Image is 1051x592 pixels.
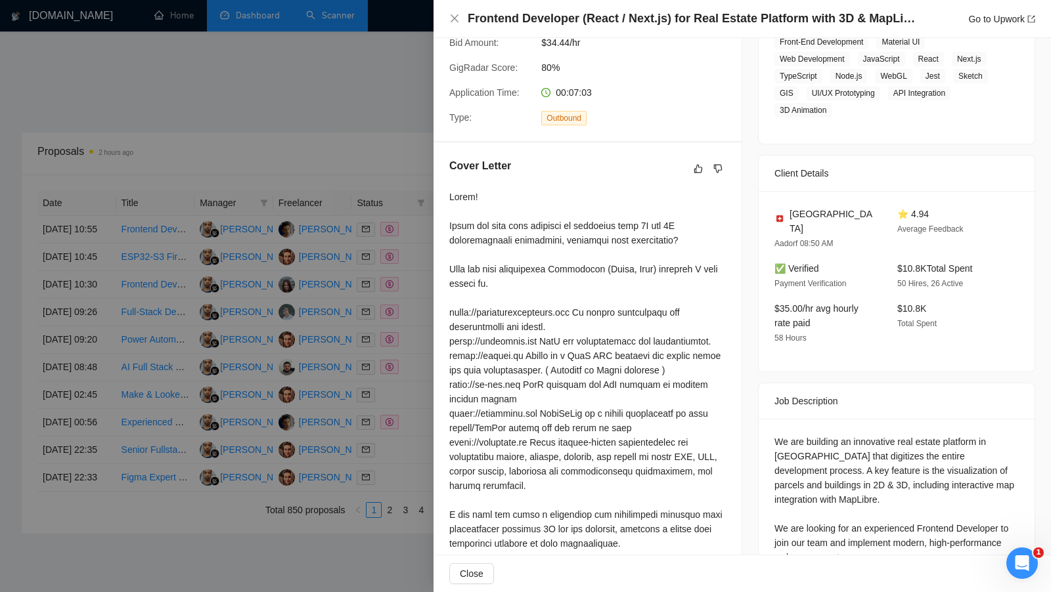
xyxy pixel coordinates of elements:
span: Front-End Development [774,35,868,49]
span: 58 Hours [774,333,807,343]
span: GigRadar Score: [449,62,518,73]
span: JavaScript [858,52,905,66]
span: Application Time: [449,87,520,98]
span: React [913,52,944,66]
img: 🇨🇭 [775,214,784,223]
span: [GEOGRAPHIC_DATA] [790,207,876,236]
span: Sketch [953,69,988,83]
button: Close [449,563,494,584]
span: $10.8K Total Spent [897,263,972,274]
button: dislike [710,161,726,177]
span: Node.js [830,69,868,83]
span: export [1027,15,1035,23]
button: Close [449,13,460,24]
span: $35.00/hr avg hourly rate paid [774,303,859,328]
span: 00:07:03 [556,87,592,98]
span: Web Development [774,52,850,66]
span: 80% [541,60,738,75]
span: like [694,163,703,174]
span: Payment Verification [774,279,846,288]
span: TypeScript [774,69,822,83]
a: Go to Upworkexport [968,14,1035,24]
span: GIS [774,86,799,100]
span: Close [460,566,483,581]
span: 3D Animation [774,103,832,117]
span: 1 [1033,547,1044,558]
span: Outbound [541,111,587,125]
iframe: Intercom live chat [1006,547,1038,579]
span: Total Spent [897,319,937,328]
span: Next.js [952,52,987,66]
div: Client Details [774,156,1019,191]
span: Type: [449,112,472,123]
button: like [690,161,706,177]
span: Jest [920,69,945,83]
h5: Cover Letter [449,158,511,174]
span: Material UI [876,35,925,49]
span: dislike [713,163,723,174]
span: ✅ Verified [774,263,819,274]
span: $34.44/hr [541,35,738,50]
span: UI/UX Prototyping [807,86,880,100]
span: ⭐ 4.94 [897,209,929,219]
span: Bid Amount: [449,37,499,48]
span: $10.8K [897,303,926,314]
span: Average Feedback [897,224,964,234]
span: close [449,13,460,24]
span: Aadorf 08:50 AM [774,239,833,248]
h4: Frontend Developer (React / Next.js) for Real Estate Platform with 3D & MapLibre [468,11,921,27]
span: API Integration [888,86,950,100]
span: 50 Hires, 26 Active [897,279,963,288]
span: clock-circle [541,88,550,97]
span: WebGL [875,69,912,83]
div: Job Description [774,383,1019,419]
